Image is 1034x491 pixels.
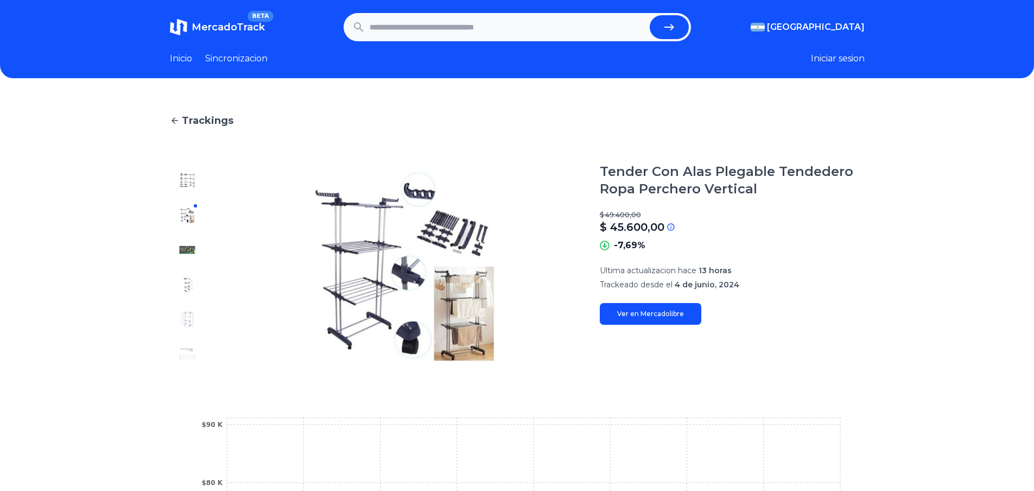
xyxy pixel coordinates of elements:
[614,239,645,252] p: -7,69%
[170,18,265,36] a: MercadoTrackBETA
[201,421,223,429] tspan: $90 K
[179,172,196,189] img: Tender Con Alas Plegable Tendedero Ropa Perchero Vertical
[811,52,865,65] button: Iniciar sesion
[600,280,673,289] span: Trackeado desde el
[179,311,196,328] img: Tender Con Alas Plegable Tendedero Ropa Perchero Vertical
[767,21,865,34] span: [GEOGRAPHIC_DATA]
[600,303,701,325] a: Ver en Mercadolibre
[248,11,273,22] span: BETA
[600,163,865,198] h1: Tender Con Alas Plegable Tendedero Ropa Perchero Vertical
[201,479,223,487] tspan: $80 K
[179,241,196,259] img: Tender Con Alas Plegable Tendedero Ropa Perchero Vertical
[226,163,578,372] img: Tender Con Alas Plegable Tendedero Ropa Perchero Vertical
[675,280,739,289] span: 4 de junio, 2024
[600,219,664,235] p: $ 45.600,00
[600,211,865,219] p: $ 49.400,00
[600,266,696,275] span: Ultima actualizacion hace
[205,52,268,65] a: Sincronizacion
[699,266,732,275] span: 13 horas
[179,276,196,293] img: Tender Con Alas Plegable Tendedero Ropa Perchero Vertical
[751,21,865,34] button: [GEOGRAPHIC_DATA]
[179,206,196,224] img: Tender Con Alas Plegable Tendedero Ropa Perchero Vertical
[170,18,187,36] img: MercadoTrack
[179,345,196,363] img: Tender Con Alas Plegable Tendedero Ropa Perchero Vertical
[192,21,265,33] span: MercadoTrack
[182,113,233,128] span: Trackings
[170,113,865,128] a: Trackings
[751,23,765,32] img: Argentina
[170,52,192,65] a: Inicio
